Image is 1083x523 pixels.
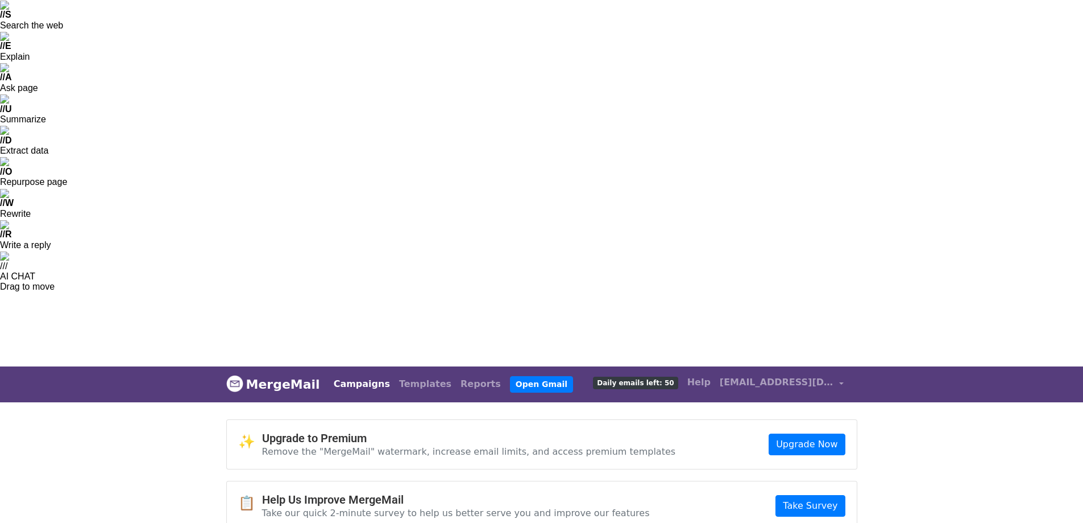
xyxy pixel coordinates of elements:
[456,373,505,396] a: Reports
[262,431,676,445] h4: Upgrade to Premium
[588,371,682,394] a: Daily emails left: 50
[720,376,833,389] span: [EMAIL_ADDRESS][DOMAIN_NAME]
[262,493,650,506] h4: Help Us Improve MergeMail
[510,376,573,393] a: Open Gmail
[226,372,320,396] a: MergeMail
[238,495,262,512] span: 📋
[775,495,845,517] a: Take Survey
[769,434,845,455] a: Upgrade Now
[683,371,715,394] a: Help
[395,373,456,396] a: Templates
[226,375,243,392] img: MergeMail logo
[262,446,676,458] p: Remove the "MergeMail" watermark, increase email limits, and access premium templates
[329,373,395,396] a: Campaigns
[238,434,262,450] span: ✨
[262,507,650,519] p: Take our quick 2-minute survey to help us better serve you and improve our features
[593,377,678,389] span: Daily emails left: 50
[715,371,848,398] a: [EMAIL_ADDRESS][DOMAIN_NAME]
